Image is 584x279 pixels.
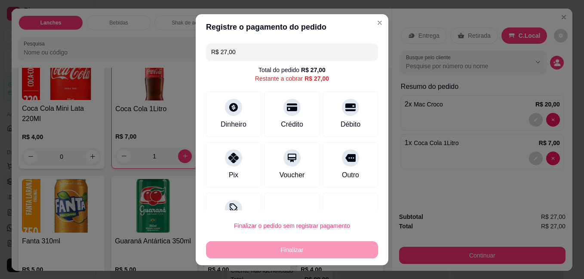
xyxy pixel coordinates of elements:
input: Ex.: hambúrguer de cordeiro [211,43,373,61]
header: Registre o pagamento do pedido [196,14,388,40]
div: Total do pedido [258,66,326,74]
div: Crédito [281,119,303,130]
div: Débito [341,119,360,130]
button: Finalizar o pedido sem registrar pagamento [206,217,378,234]
div: Dinheiro [221,119,246,130]
div: R$ 27,00 [304,74,329,83]
div: Outro [342,170,359,180]
div: R$ 27,00 [301,66,326,74]
button: Close [373,16,387,30]
div: Voucher [280,170,305,180]
div: Pix [229,170,238,180]
div: Restante a cobrar [255,74,329,83]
